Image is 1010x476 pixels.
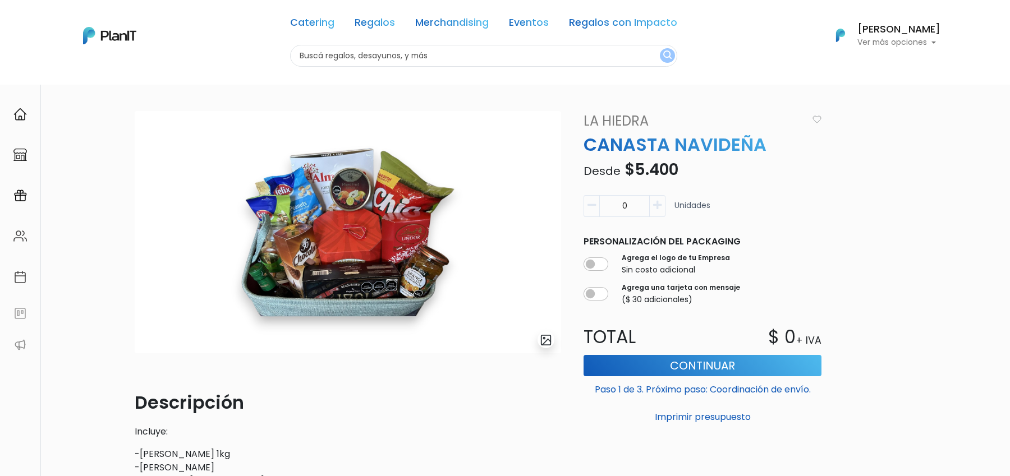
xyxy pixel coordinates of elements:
button: Imprimir presupuesto [584,408,821,427]
p: ($ 30 adicionales) [622,294,740,306]
a: Regalos [355,18,395,31]
p: Incluye: [135,425,561,438]
img: marketplace-4ceaa7011d94191e9ded77b95e3339b90024bf715f7c57f8cf31f2d8c509eaba.svg [13,148,27,161]
label: Agrega el logo de tu Empresa [622,253,730,263]
label: Agrega una tarjeta con mensaje [622,283,740,293]
span: Desde [584,163,621,179]
a: Eventos [509,18,549,31]
p: Sin costo adicional [622,264,730,276]
img: home-e721727adea9d79c4d83392d1f703f7f8bce08238fde08b1acbfd93340b81755.svg [13,108,27,121]
p: Personalización del packaging [584,235,821,248]
p: Descripción [135,389,561,416]
a: Merchandising [415,18,489,31]
input: Buscá regalos, desayunos, y más [290,45,677,67]
img: PlanIt Logo [828,23,853,48]
p: CANASTA NAVIDEÑA [577,131,828,158]
img: gallery-light [540,334,553,346]
p: + IVA [796,333,821,348]
a: La Hiedra [577,111,807,131]
button: PlanIt Logo [PERSON_NAME] Ver más opciones [821,21,940,50]
img: partners-52edf745621dab592f3b2c58e3bca9d71375a7ef29c3b500c9f145b62cc070d4.svg [13,338,27,352]
a: Catering [290,18,334,31]
p: Ver más opciones [857,39,940,47]
img: PlanIt Logo [83,27,136,44]
span: $5.400 [625,159,678,181]
a: Regalos con Impacto [569,18,677,31]
button: Continuar [584,355,821,376]
img: campaigns-02234683943229c281be62815700db0a1741e53638e28bf9629b52c665b00959.svg [13,189,27,202]
p: Unidades [674,200,710,221]
img: feedback-78b5a0c8f98aac82b08bfc38622c3050aee476f2c9584af64705fc4e61158814.svg [13,307,27,320]
h6: [PERSON_NAME] [857,25,940,35]
img: search_button-432b6d5273f82d61273b3651a40e1bd1b912527efae98b1b7a1b2c0702e16a8d.svg [663,50,672,61]
img: people-662611757002400ad9ed0e3c099ab2801c6687ba6c219adb57efc949bc21e19d.svg [13,229,27,243]
img: heart_icon [812,115,821,123]
img: 2000___2000-Photoroom__83_.jpg [135,111,561,353]
p: Total [577,324,703,350]
p: Paso 1 de 3. Próximo paso: Coordinación de envío. [584,378,821,396]
img: calendar-87d922413cdce8b2cf7b7f5f62616a5cf9e4887200fb71536465627b3292af00.svg [13,270,27,284]
p: $ 0 [768,324,796,350]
